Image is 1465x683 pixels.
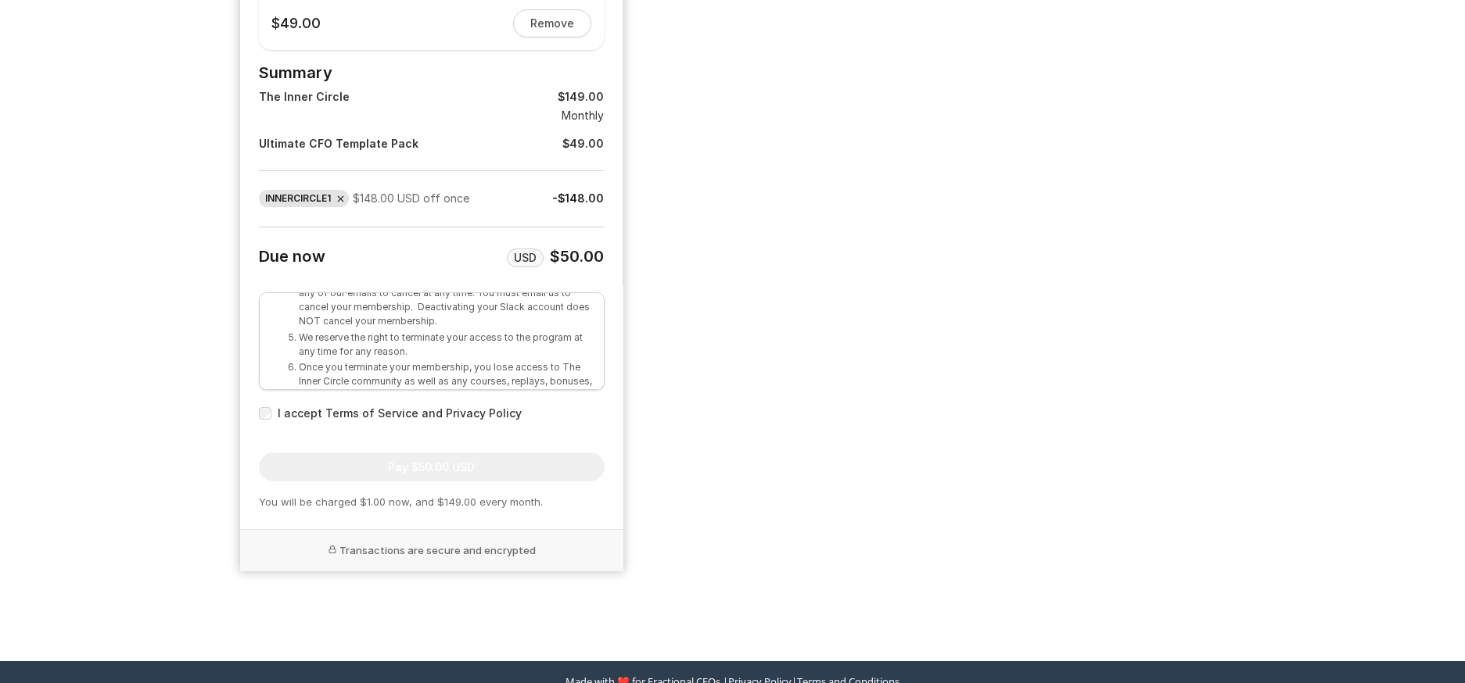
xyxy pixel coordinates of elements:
pds-text: The Inner Circle [259,89,350,105]
pds-icon: lock [328,545,337,554]
span: USD [514,250,537,266]
li: Email us anytime at [EMAIL_ADDRESS][DOMAIN_NAME] or reply to any of our emails to cancel at any t... [299,272,597,328]
div: -$148.00 [552,190,604,207]
li: We reserve the right to terminate your access to the program at any time for any reason. [299,331,597,359]
div: $148.00 USD off once [353,190,549,207]
div: $49.00 [271,15,321,32]
pds-text: $49.00 [562,136,604,152]
pds-text: $149.00 [558,89,604,105]
pds-text: Ultimate CFO Template Pack [259,136,418,152]
label: I accept Terms of Service and Privacy Policy [278,406,605,421]
button: remove [336,194,346,204]
button: Remove [513,9,591,38]
div: You will be charged $1.00 now, and $149.00 every month. [259,494,605,510]
span: INNERCIRCLE1 [265,191,331,206]
span: $50.00 [550,247,604,266]
p: Transactions are secure and encrypted [253,542,612,559]
li: Once you terminate your membership, you lose access to The Inner Circle community as well as any ... [299,360,597,402]
h4: Due now [259,246,325,266]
